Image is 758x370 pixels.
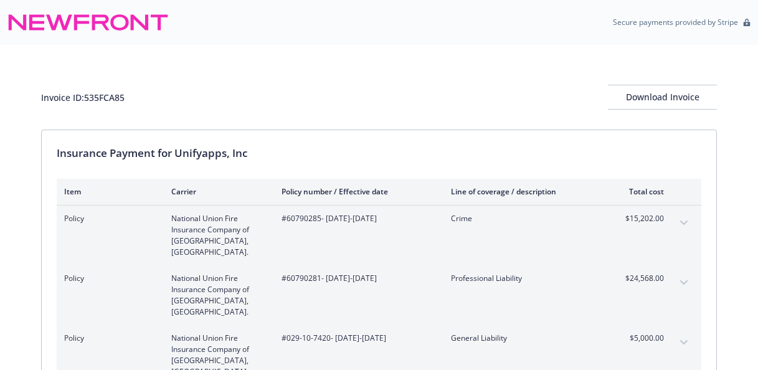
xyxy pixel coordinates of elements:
[282,213,431,224] span: #60790285 - [DATE]-[DATE]
[57,265,701,325] div: PolicyNational Union Fire Insurance Company of [GEOGRAPHIC_DATA], [GEOGRAPHIC_DATA].#60790281- [D...
[451,213,597,224] span: Crime
[64,333,151,344] span: Policy
[451,333,597,344] span: General Liability
[171,273,262,318] span: National Union Fire Insurance Company of [GEOGRAPHIC_DATA], [GEOGRAPHIC_DATA].
[674,273,694,293] button: expand content
[608,85,717,109] div: Download Invoice
[617,213,664,224] span: $15,202.00
[171,186,262,197] div: Carrier
[41,91,125,104] div: Invoice ID: 535FCA85
[57,206,701,265] div: PolicyNational Union Fire Insurance Company of [GEOGRAPHIC_DATA], [GEOGRAPHIC_DATA].#60790285- [D...
[608,85,717,110] button: Download Invoice
[451,273,597,284] span: Professional Liability
[64,273,151,284] span: Policy
[64,213,151,224] span: Policy
[451,186,597,197] div: Line of coverage / description
[617,333,664,344] span: $5,000.00
[282,186,431,197] div: Policy number / Effective date
[282,333,431,344] span: #029-10-7420 - [DATE]-[DATE]
[171,213,262,258] span: National Union Fire Insurance Company of [GEOGRAPHIC_DATA], [GEOGRAPHIC_DATA].
[282,273,431,284] span: #60790281 - [DATE]-[DATE]
[617,273,664,284] span: $24,568.00
[674,213,694,233] button: expand content
[57,145,701,161] div: Insurance Payment for Unifyapps, Inc
[64,186,151,197] div: Item
[674,333,694,353] button: expand content
[617,186,664,197] div: Total cost
[613,17,738,27] p: Secure payments provided by Stripe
